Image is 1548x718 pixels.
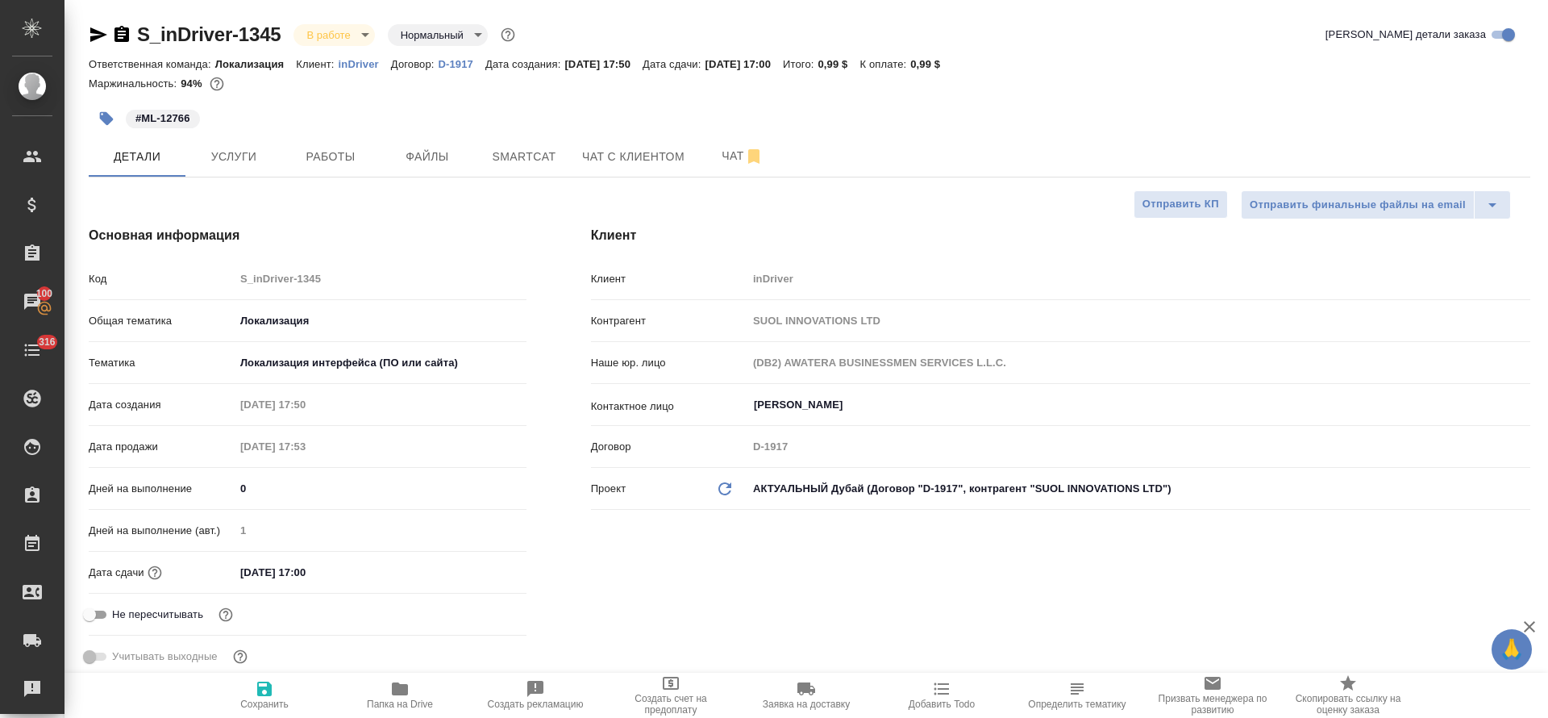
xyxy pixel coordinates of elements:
[235,477,526,500] input: ✎ Введи что-нибудь
[89,523,235,539] p: Дней на выполнение (авт.)
[747,267,1530,290] input: Пустое поле
[591,399,747,415] p: Контактное лицо
[197,673,332,718] button: Сохранить
[388,24,488,46] div: В работе
[89,355,235,371] p: Тематика
[89,25,108,44] button: Скопировать ссылку для ЯМессенджера
[293,24,374,46] div: В работе
[1241,190,1511,219] div: split button
[112,25,131,44] button: Скопировать ссылку
[29,334,65,350] span: 316
[339,56,391,70] a: inDriver
[1290,693,1406,716] span: Скопировать ссылку на оценку заказа
[874,673,1009,718] button: Добавить Todo
[747,351,1530,374] input: Пустое поле
[1521,403,1525,407] button: Open
[485,58,564,70] p: Дата создания:
[591,271,747,287] p: Клиент
[4,282,60,322] a: 100
[582,147,685,167] span: Чат с клиентом
[89,58,215,70] p: Ответственная команда:
[230,646,251,667] button: Выбери, если сб и вс нужно считать рабочими днями для выполнения заказа.
[235,349,526,377] div: Локализация интерфейса (ПО или сайта)
[744,147,764,166] svg: Отписаться
[1028,699,1126,710] span: Определить тематику
[215,58,297,70] p: Локализация
[910,58,952,70] p: 0,99 $
[296,58,338,70] p: Клиент:
[89,77,181,90] p: Маржинальность:
[439,56,485,70] a: D-1917
[215,604,236,625] button: Включи, если не хочешь, чтобы указанная дата сдачи изменилась после переставления заказа в 'Подтв...
[339,58,391,70] p: inDriver
[235,393,376,416] input: Пустое поле
[747,309,1530,332] input: Пустое поле
[1009,673,1145,718] button: Определить тематику
[206,73,227,94] button: 4.54 RUB;
[332,673,468,718] button: Папка на Drive
[292,147,369,167] span: Работы
[89,313,235,329] p: Общая тематика
[391,58,439,70] p: Договор:
[396,28,468,42] button: Нормальный
[1250,196,1466,215] span: Отправить финальные файлы на email
[98,147,176,167] span: Детали
[1155,693,1271,716] span: Призвать менеджера по развитию
[89,397,235,413] p: Дата создания
[468,673,603,718] button: Создать рекламацию
[783,58,818,70] p: Итого:
[89,226,526,245] h4: Основная информация
[112,649,218,665] span: Учитывать выходные
[89,565,144,581] p: Дата сдачи
[705,58,783,70] p: [DATE] 17:00
[591,226,1530,245] h4: Клиент
[124,111,202,124] span: ML-12766
[144,562,165,583] button: Если добавить услуги и заполнить их объемом, то дата рассчитается автоматически
[235,267,526,290] input: Пустое поле
[603,673,739,718] button: Создать счет на предоплату
[89,101,124,136] button: Добавить тэг
[591,481,626,497] p: Проект
[1325,27,1486,43] span: [PERSON_NAME] детали заказа
[389,147,466,167] span: Файлы
[747,475,1530,503] div: АКТУАЛЬНЫЙ Дубай (Договор "D-1917", контрагент "SUOL INNOVATIONS LTD")
[859,58,910,70] p: К оплате:
[1492,629,1532,670] button: 🙏
[181,77,206,90] p: 94%
[739,673,874,718] button: Заявка на доставку
[439,58,485,70] p: D-1917
[1134,190,1228,219] button: Отправить КП
[613,693,729,716] span: Создать счет на предоплату
[1241,190,1475,219] button: Отправить финальные файлы на email
[564,58,643,70] p: [DATE] 17:50
[137,23,281,45] a: S_inDriver-1345
[235,307,526,335] div: Локализация
[1280,673,1416,718] button: Скопировать ссылку на оценку заказа
[1145,673,1280,718] button: Призвать менеджера по развитию
[4,330,60,370] a: 316
[112,607,203,623] span: Не пересчитывать
[818,58,860,70] p: 0,99 $
[27,286,63,302] span: 100
[909,699,975,710] span: Добавить Todo
[591,313,747,329] p: Контрагент
[1142,195,1219,214] span: Отправить КП
[485,147,563,167] span: Smartcat
[89,481,235,497] p: Дней на выполнение
[89,271,235,287] p: Код
[235,435,376,458] input: Пустое поле
[643,58,705,70] p: Дата сдачи:
[367,699,433,710] span: Папка на Drive
[235,519,526,542] input: Пустое поле
[763,699,850,710] span: Заявка на доставку
[488,699,584,710] span: Создать рекламацию
[89,439,235,455] p: Дата продажи
[1498,632,1525,666] span: 🙏
[302,28,355,42] button: В работе
[240,699,289,710] span: Сохранить
[497,24,518,45] button: Доп статусы указывают на важность/срочность заказа
[195,147,273,167] span: Услуги
[747,435,1530,458] input: Пустое поле
[591,355,747,371] p: Наше юр. лицо
[591,439,747,455] p: Договор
